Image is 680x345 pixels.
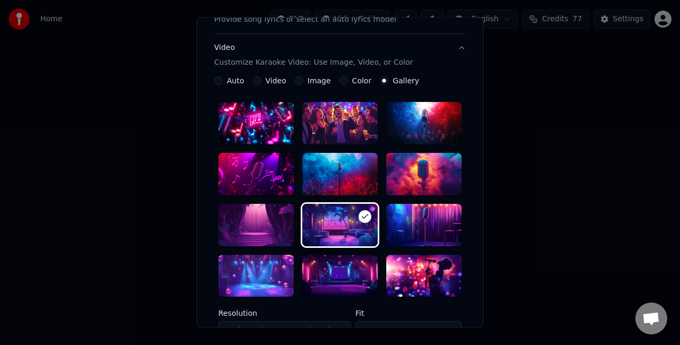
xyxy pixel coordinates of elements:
[214,14,396,25] p: Provide song lyrics or select an auto lyrics model
[214,34,466,76] button: VideoCustomize Karaoke Video: Use Image, Video, or Color
[214,57,413,68] p: Customize Karaoke Video: Use Image, Video, or Color
[218,310,351,317] label: Resolution
[355,310,462,317] label: Fit
[214,42,413,68] div: Video
[393,77,419,84] label: Gallery
[308,77,331,84] label: Image
[352,77,372,84] label: Color
[266,77,286,84] label: Video
[227,77,244,84] label: Auto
